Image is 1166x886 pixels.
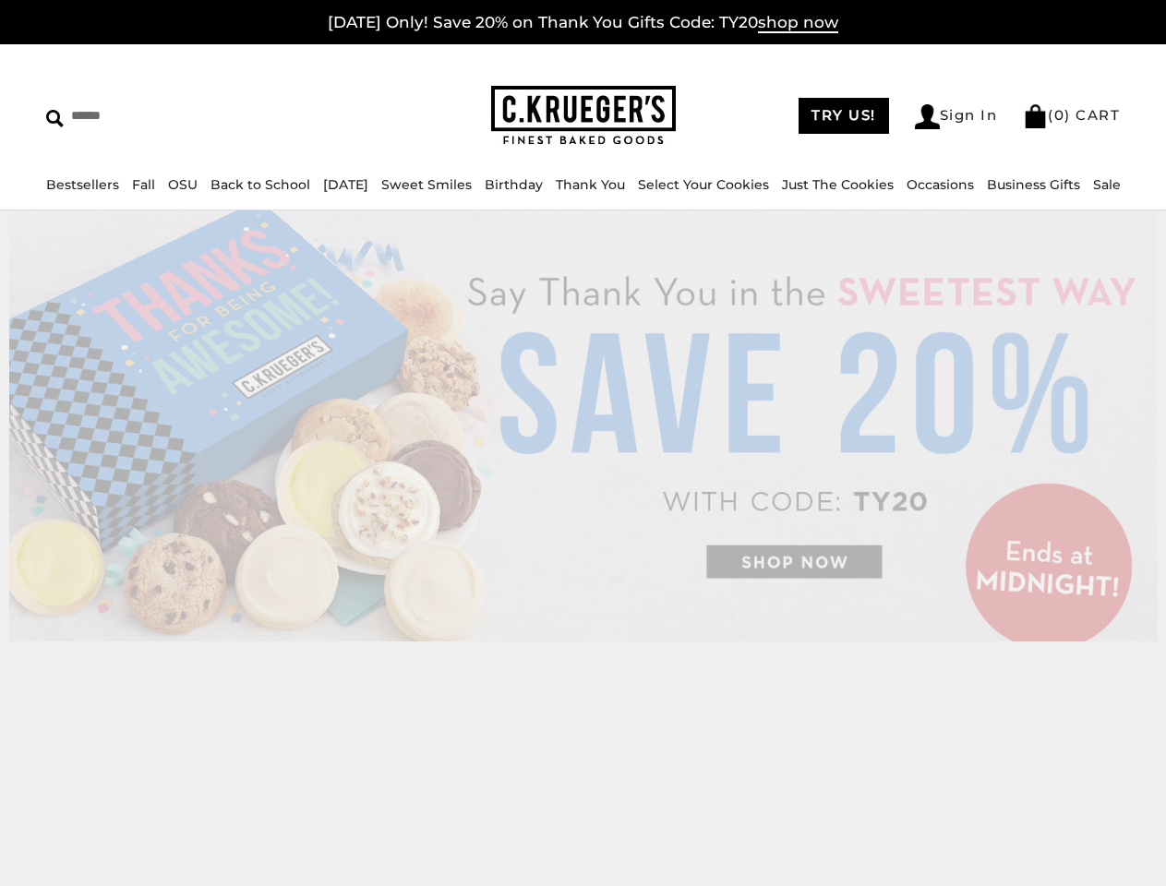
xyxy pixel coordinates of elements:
a: Sweet Smiles [381,176,472,193]
a: Sign In [915,104,998,129]
a: Business Gifts [987,176,1080,193]
a: Just The Cookies [782,176,894,193]
img: Account [915,104,940,129]
span: shop now [758,13,838,33]
a: Select Your Cookies [638,176,769,193]
a: Bestsellers [46,176,119,193]
a: (0) CART [1023,106,1120,124]
span: 0 [1054,106,1065,124]
input: Search [46,102,292,130]
img: C.Krueger's Special Offer [9,210,1157,641]
a: [DATE] Only! Save 20% on Thank You Gifts Code: TY20shop now [328,13,838,33]
a: Occasions [907,176,974,193]
a: Birthday [485,176,543,193]
img: Bag [1023,104,1048,128]
a: Back to School [210,176,310,193]
a: TRY US! [799,98,889,134]
a: Fall [132,176,155,193]
a: OSU [168,176,198,193]
a: [DATE] [323,176,368,193]
img: C.KRUEGER'S [491,86,676,146]
img: Search [46,110,64,127]
a: Sale [1093,176,1121,193]
a: Thank You [556,176,625,193]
